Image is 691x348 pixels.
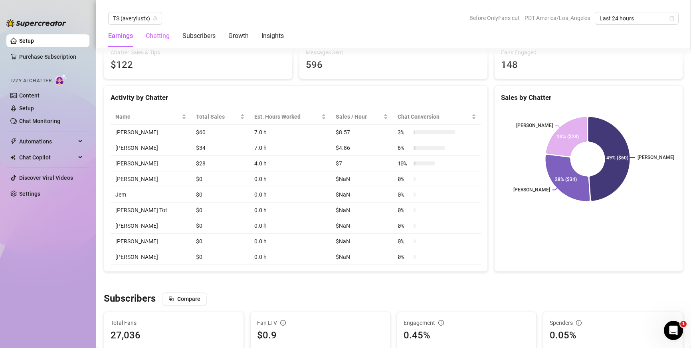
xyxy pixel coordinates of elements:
[664,321,683,340] iframe: Intercom live chat
[438,320,444,326] span: info-circle
[111,92,481,103] div: Activity by Chatter
[111,156,191,171] td: [PERSON_NAME]
[249,171,331,187] td: 0.0 h
[516,123,553,128] text: [PERSON_NAME]
[576,320,582,326] span: info-circle
[191,187,250,203] td: $0
[111,109,191,125] th: Name
[331,203,392,218] td: $NaN
[398,253,410,261] span: 0 %
[398,237,410,246] span: 0 %
[191,125,250,140] td: $60
[331,109,392,125] th: Sales / Hour
[19,118,60,124] a: Chat Monitoring
[19,38,34,44] a: Setup
[398,159,410,168] span: 10 %
[550,328,676,343] div: 0.05%
[257,318,384,327] div: Fan LTV
[108,31,133,41] div: Earnings
[336,112,381,121] span: Sales / Hour
[501,58,676,73] div: 148
[638,155,674,160] text: [PERSON_NAME]
[331,171,392,187] td: $NaN
[501,48,676,57] span: Fans Engaged
[600,12,674,24] span: Last 24 hours
[228,31,249,41] div: Growth
[153,16,158,21] span: team
[249,218,331,234] td: 0.0 h
[19,151,76,164] span: Chat Copilot
[249,234,331,249] td: 0.0 h
[111,218,191,234] td: [PERSON_NAME]
[146,31,170,41] div: Chatting
[525,12,590,24] span: PDT America/Los_Angeles
[19,50,83,63] a: Purchase Subscription
[306,58,481,73] div: 596
[111,203,191,218] td: [PERSON_NAME] Tot
[249,125,331,140] td: 7.0 h
[11,77,51,85] span: Izzy AI Chatter
[162,292,207,305] button: Compare
[249,140,331,156] td: 7.0 h
[111,328,141,343] div: 27,036
[249,187,331,203] td: 0.0 h
[182,31,216,41] div: Subscribers
[168,296,174,302] span: block
[191,249,250,265] td: $0
[191,218,250,234] td: $0
[19,105,34,111] a: Setup
[191,109,250,125] th: Total Sales
[191,203,250,218] td: $0
[398,128,410,137] span: 3 %
[113,12,157,24] span: TS (averylustx)
[196,112,239,121] span: Total Sales
[249,249,331,265] td: 0.0 h
[501,92,676,103] div: Sales by Chatter
[469,12,520,24] span: Before OnlyFans cut
[331,140,392,156] td: $4.86
[669,16,674,21] span: calendar
[398,175,410,183] span: 0 %
[10,155,16,160] img: Chat Copilot
[550,318,676,327] div: Spenders
[249,203,331,218] td: 0.0 h
[680,321,687,327] span: 1
[398,221,410,230] span: 0 %
[331,249,392,265] td: $NaN
[104,292,156,305] h3: Subscribers
[280,320,286,326] span: info-circle
[55,74,67,86] img: AI Chatter
[398,143,410,152] span: 6 %
[177,296,200,302] span: Compare
[19,135,76,148] span: Automations
[257,328,384,343] div: $0.9
[331,218,392,234] td: $NaN
[331,187,392,203] td: $NaN
[111,48,286,57] span: Chatter Sales & Tips
[191,234,250,249] td: $0
[306,48,481,57] span: Messages Sent
[331,125,392,140] td: $8.57
[111,234,191,249] td: [PERSON_NAME]
[111,249,191,265] td: [PERSON_NAME]
[10,138,17,145] span: thunderbolt
[398,206,410,215] span: 0 %
[513,187,550,193] text: [PERSON_NAME]
[111,318,237,327] span: Total Fans
[331,156,392,171] td: $7
[191,156,250,171] td: $28
[111,125,191,140] td: [PERSON_NAME]
[404,318,530,327] div: Engagement
[111,187,191,203] td: Jem
[191,140,250,156] td: $34
[111,58,286,73] span: $122
[111,171,191,187] td: [PERSON_NAME]
[331,234,392,249] td: $NaN
[404,328,530,343] div: 0.45%
[398,112,470,121] span: Chat Conversion
[249,156,331,171] td: 4.0 h
[393,109,481,125] th: Chat Conversion
[111,140,191,156] td: [PERSON_NAME]
[19,191,40,197] a: Settings
[6,19,66,27] img: logo-BBDzfeDw.svg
